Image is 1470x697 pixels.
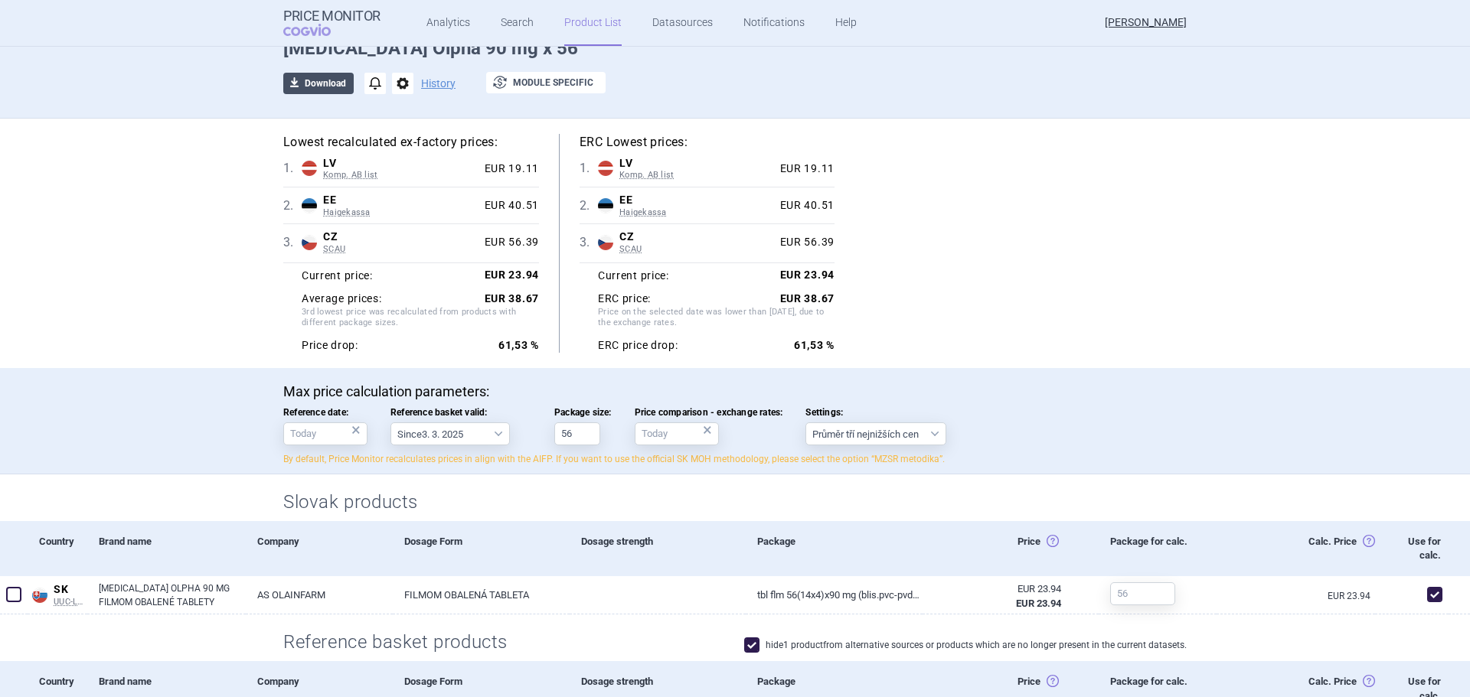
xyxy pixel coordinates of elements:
span: UUC-LP B [54,597,87,607]
img: Estonia [302,198,317,213]
span: 1 . [580,159,598,178]
span: Price on the selected date was lower than [DATE], due to the exchange rates. [598,307,835,331]
div: Price [923,521,1099,576]
span: SCAU [323,244,479,255]
strong: EUR 23.94 [485,269,539,281]
span: EE [323,194,479,207]
img: Latvia [302,161,317,176]
div: × [703,422,712,438]
div: EUR 40.51 [774,199,835,213]
a: SKSKUUC-LP B [28,580,87,607]
a: Price MonitorCOGVIO [283,8,381,37]
strong: Current price: [598,269,669,282]
button: Module specific [486,72,606,93]
span: Komp. AB list [619,170,774,181]
p: By default, Price Monitor recalculates prices in align with the AIFP. If you want to use the offi... [283,453,1187,466]
span: EE [619,194,774,207]
strong: EUR 23.94 [780,269,835,281]
input: Reference date:× [283,422,367,445]
div: Calc. Price [1217,521,1375,576]
div: Brand name [87,521,246,576]
div: EUR 56.39 [774,236,835,249]
span: Settings: [805,407,946,418]
a: [MEDICAL_DATA] OLPHA 90 MG FILMOM OBALENÉ TABLETY [99,581,246,609]
strong: ERC price drop: [598,339,678,353]
input: 56 [1110,582,1175,605]
span: 2 . [580,197,598,215]
select: Reference basket valid: [390,422,510,445]
div: Dosage Form [393,521,569,576]
div: Package [746,521,922,576]
span: LV [323,157,479,171]
input: Price comparison - exchange rates:× [635,422,719,445]
button: Download [283,73,354,94]
span: 2 . [283,197,302,215]
h2: Slovak products [283,490,1187,515]
div: Use for calc. [1375,521,1449,576]
label: hide 1 product from alternative sources or products which are no longer present in the current da... [744,637,1187,653]
strong: 61,53 % [498,339,539,351]
h5: Lowest recalculated ex-factory prices: [283,134,539,151]
strong: Average prices: [302,292,382,306]
span: 3rd lowest price was recalculated from products with different package sizes. [302,307,539,331]
span: Haigekassa [323,207,479,218]
span: SK [54,583,87,597]
span: Haigekassa [619,207,774,218]
div: Company [246,521,393,576]
img: Latvia [598,161,613,176]
img: Estonia [598,198,613,213]
strong: EUR 38.67 [485,292,539,305]
span: 3 . [283,233,302,252]
div: EUR 23.94 [934,582,1061,596]
div: EUR 19.11 [774,162,835,176]
strong: Current price: [302,269,373,282]
span: Reference date: [283,407,367,418]
img: Slovakia [32,588,47,603]
div: EUR 56.39 [479,236,539,249]
a: AS OLAINFARM [246,576,393,614]
strong: EUR 23.94 [1016,598,1061,609]
strong: ERC price: [598,292,651,306]
select: Settings: [805,422,946,445]
span: COGVIO [283,24,352,36]
input: Package size: [554,422,600,445]
strong: EUR 38.67 [780,292,835,305]
span: LV [619,157,774,171]
p: Max price calculation parameters: [283,383,1187,400]
span: Komp. AB list [323,170,479,181]
span: Price comparison - exchange rates: [635,407,783,418]
span: Reference basket valid: [390,407,531,418]
div: Dosage strength [570,521,746,576]
a: FILMOM OBALENÁ TABLETA [393,576,569,614]
strong: 61,53 % [794,339,835,351]
abbr: Ex-Factory bez DPH zo zdroja [934,582,1061,610]
span: 3 . [580,233,598,252]
h5: ERC Lowest prices: [580,134,835,151]
span: CZ [619,230,774,244]
span: CZ [323,230,479,244]
div: × [351,422,361,438]
a: EUR 23.94 [1328,591,1375,601]
strong: Price drop: [302,339,358,353]
h2: Reference basket products [283,630,520,655]
span: 1 . [283,159,302,178]
h1: [MEDICAL_DATA] Olpha 90 mg x 56 [283,37,1187,60]
span: SCAU [619,244,774,255]
div: Country [28,521,87,576]
strong: Price Monitor [283,8,381,24]
div: EUR 40.51 [479,199,539,213]
div: EUR 19.11 [479,162,539,176]
img: Czech Republic [598,235,613,250]
a: tbl flm 56(14x4)x90 mg (blis.PVC-PVDC/Al) [746,576,922,614]
img: Czech Republic [302,235,317,250]
span: Package size: [554,407,612,418]
button: History [421,78,456,89]
div: Package for calc. [1099,521,1217,576]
